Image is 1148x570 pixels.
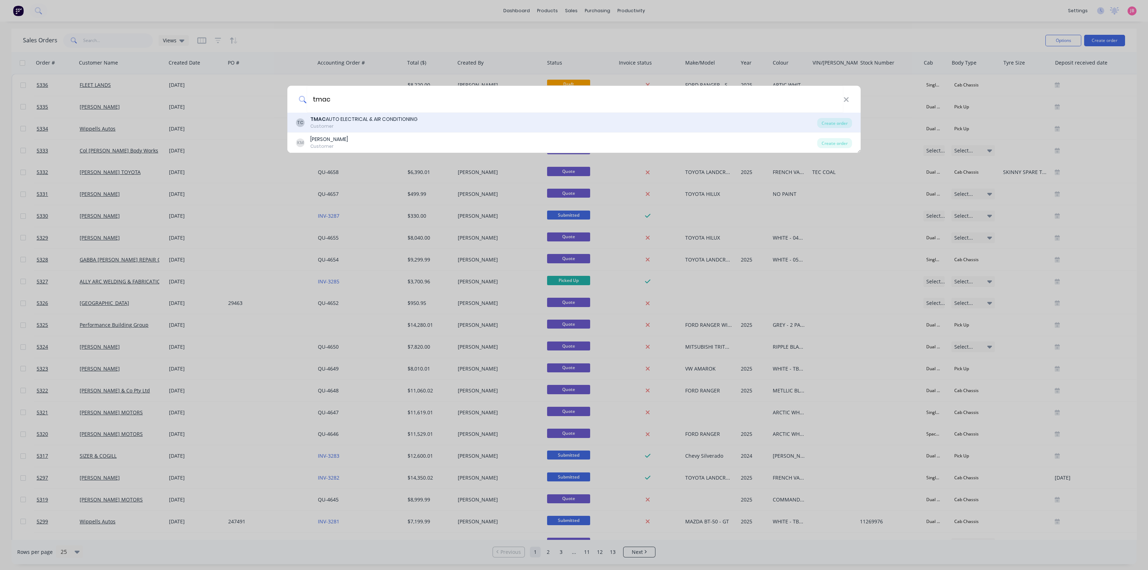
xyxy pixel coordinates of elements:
[307,86,843,113] input: Enter a customer name to create a new order...
[310,136,348,143] div: [PERSON_NAME]
[310,123,418,129] div: Customer
[817,118,852,128] div: Create order
[310,143,348,150] div: Customer
[296,138,305,147] div: KM
[817,138,852,148] div: Create order
[310,116,326,123] b: TMAC
[310,116,418,123] div: AUTO ELECTRICAL & AIR CONDITIONING
[296,118,305,127] div: TC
